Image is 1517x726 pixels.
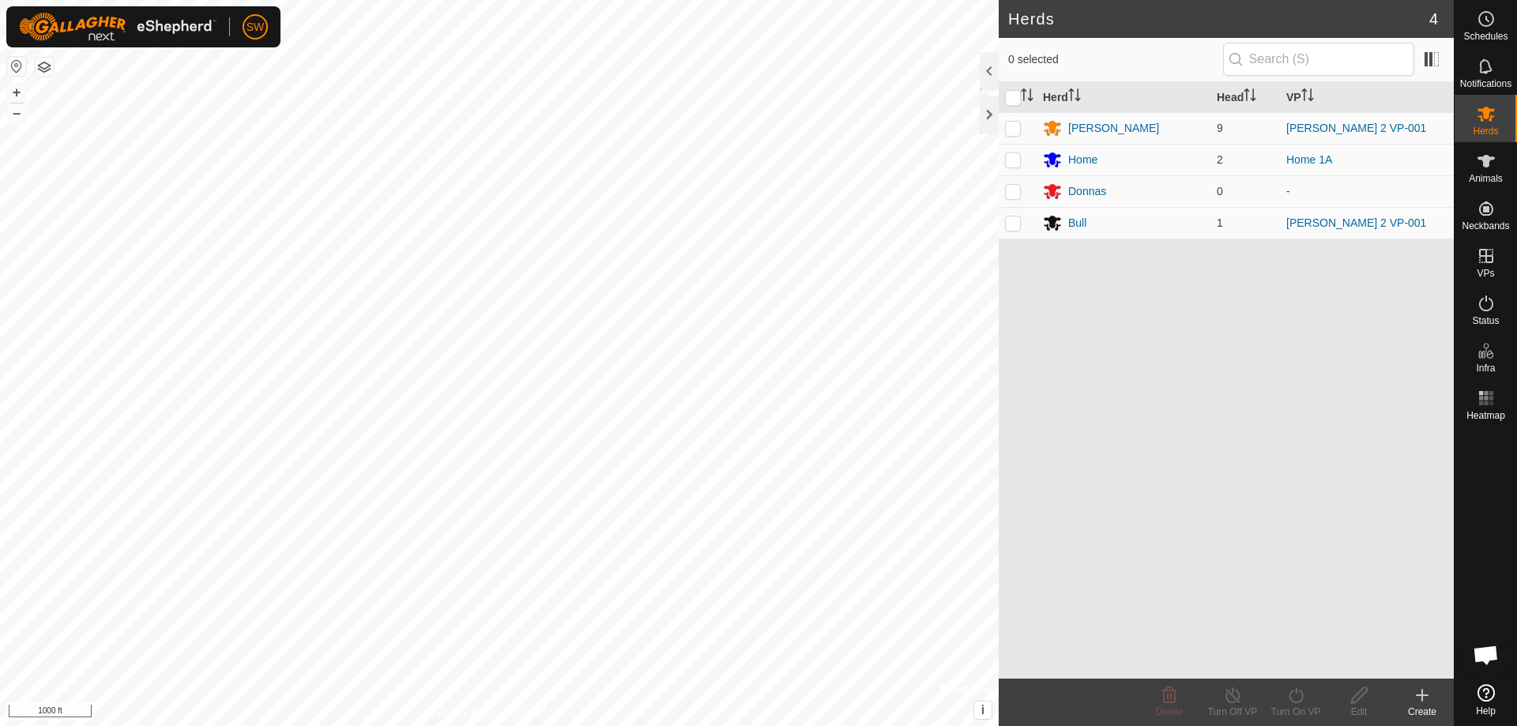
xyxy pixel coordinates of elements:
button: i [974,702,992,719]
span: SW [247,19,265,36]
div: Bull [1068,215,1086,231]
div: [PERSON_NAME] [1068,120,1159,137]
span: 2 [1217,153,1223,166]
th: Head [1210,82,1280,113]
td: - [1280,175,1454,207]
button: – [7,103,26,122]
div: Turn Off VP [1201,705,1264,719]
span: Infra [1476,363,1495,373]
p-sorticon: Activate to sort [1021,91,1033,103]
button: Map Layers [35,58,54,77]
h2: Herds [1008,9,1429,28]
p-sorticon: Activate to sort [1068,91,1081,103]
img: Gallagher Logo [19,13,216,41]
th: Herd [1037,82,1210,113]
button: Reset Map [7,57,26,76]
span: Herds [1473,126,1498,136]
span: Delete [1156,706,1184,717]
span: 0 [1217,185,1223,197]
span: 4 [1429,7,1438,31]
p-sorticon: Activate to sort [1301,91,1314,103]
span: VPs [1477,269,1494,278]
div: Donnas [1068,183,1106,200]
button: + [7,83,26,102]
a: Contact Us [515,705,562,720]
span: Animals [1469,174,1503,183]
th: VP [1280,82,1454,113]
div: Edit [1327,705,1391,719]
span: 9 [1217,122,1223,134]
a: [PERSON_NAME] 2 VP-001 [1286,216,1426,229]
a: Privacy Policy [437,705,496,720]
a: Home 1A [1286,153,1332,166]
a: [PERSON_NAME] 2 VP-001 [1286,122,1426,134]
span: i [981,703,984,717]
span: 0 selected [1008,51,1223,68]
span: Schedules [1463,32,1508,41]
span: Help [1476,706,1496,716]
div: Home [1068,152,1097,168]
div: Turn On VP [1264,705,1327,719]
span: Heatmap [1466,411,1505,420]
p-sorticon: Activate to sort [1244,91,1256,103]
span: Notifications [1460,79,1511,88]
a: Help [1455,678,1517,722]
div: Open chat [1462,631,1510,679]
span: 1 [1217,216,1223,229]
span: Status [1472,316,1499,325]
input: Search (S) [1223,43,1414,76]
span: Neckbands [1462,221,1509,231]
div: Create [1391,705,1454,719]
